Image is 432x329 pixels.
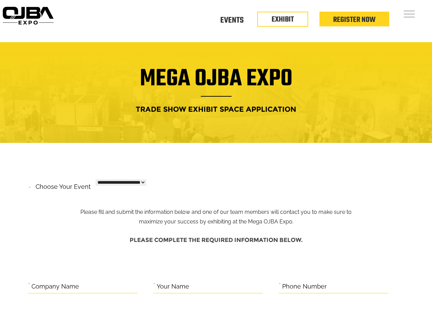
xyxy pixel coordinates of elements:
a: EXHIBIT [272,14,294,25]
h4: Please complete the required information below. [28,233,404,247]
h1: Mega OJBA Expo [5,69,427,97]
label: Your Name [157,281,189,292]
h4: Trade Show Exhibit Space Application [5,103,427,115]
label: Choose your event [31,177,91,192]
label: Phone Number [282,281,327,292]
p: Please fill and submit the information below and one of our team members will contact you to make... [75,181,357,227]
a: Register Now [333,14,376,26]
label: Company Name [31,281,79,292]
